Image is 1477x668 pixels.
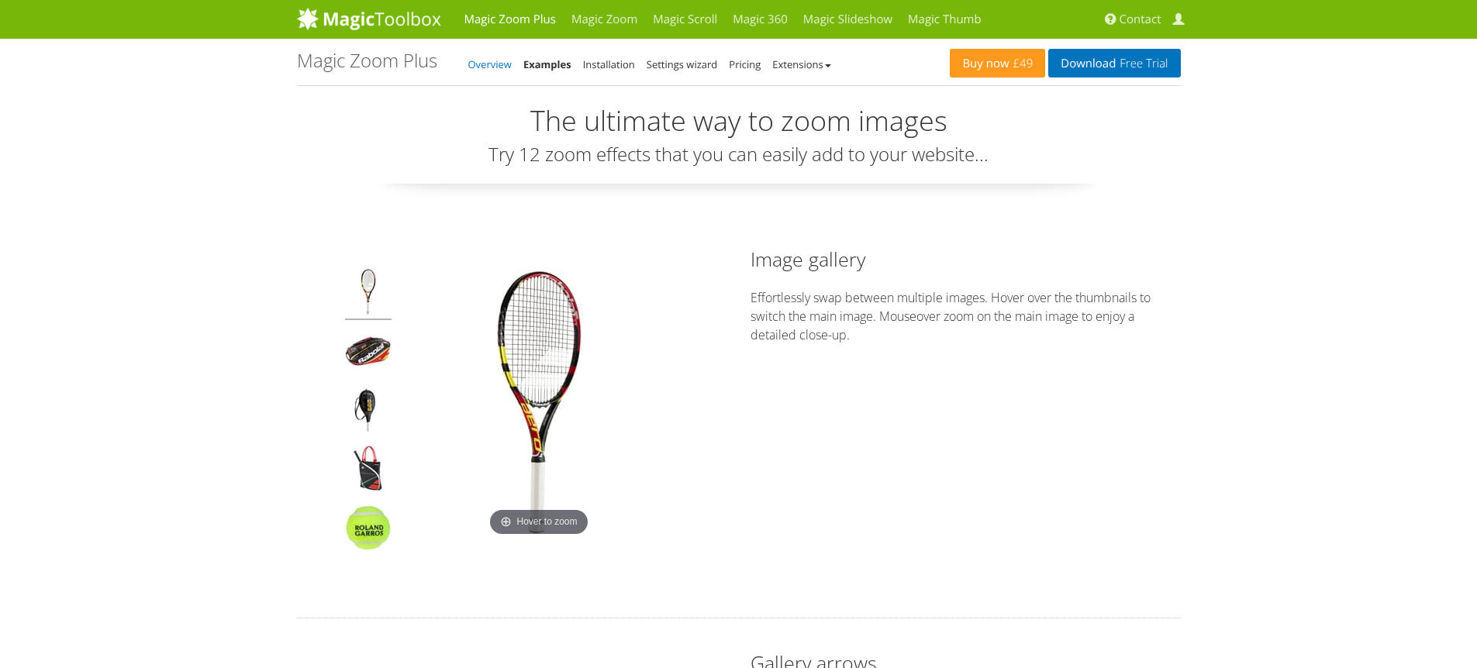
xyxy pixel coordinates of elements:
[297,7,441,30] img: MagicToolbox.com - Image tools for your website
[1116,57,1168,70] span: Free Trial
[1120,12,1161,27] span: Contact
[523,57,571,71] a: Examples
[647,57,718,71] a: Settings wizard
[403,269,675,540] a: Magic Zoom Plus - ExamplesHover to zoom
[950,49,1045,77] a: Buy now£49
[297,144,1181,164] h3: Try 12 zoom effects that you can easily add to your website...
[1048,49,1180,77] a: DownloadFree Trial
[403,269,675,540] img: Magic Zoom Plus - Examples
[297,105,1181,136] h2: The ultimate way to zoom images
[729,57,761,71] a: Pricing
[751,288,1181,344] p: Effortlessly swap between multiple images. Hover over the thumbnails to switch the main image. Mo...
[345,269,392,320] img: Magic Zoom Plus - Examples
[297,50,437,71] h1: Magic Zoom Plus
[345,446,392,497] img: Magic Zoom Plus - Examples
[751,246,1181,273] h2: Image gallery
[772,57,830,71] a: Extensions
[345,387,392,438] img: Magic Zoom Plus - Examples
[583,57,635,71] a: Installation
[345,328,392,379] img: Magic Zoom Plus - Examples
[345,504,392,556] img: Magic Zoom Plus - Examples
[1009,57,1034,70] span: £49
[468,57,512,71] a: Overview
